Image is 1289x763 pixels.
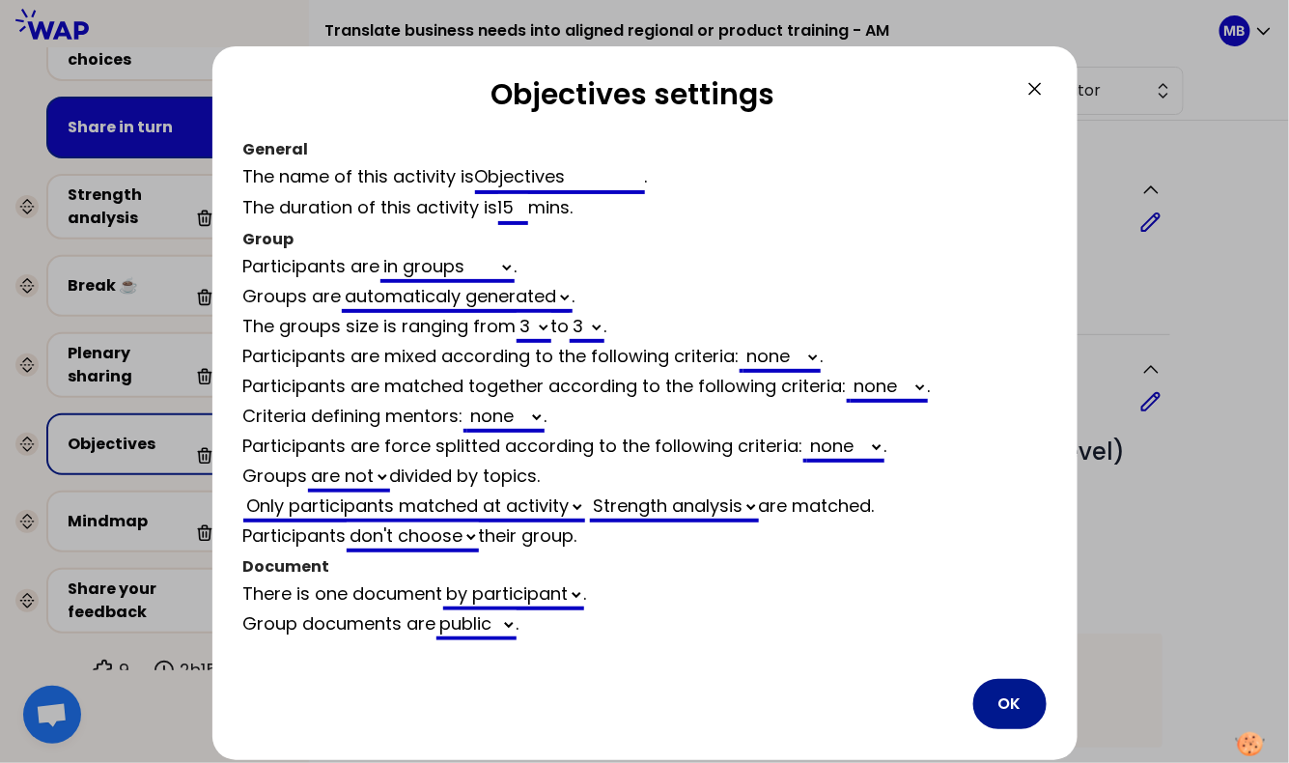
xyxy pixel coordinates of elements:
span: Document [243,555,330,578]
button: OK [973,679,1047,729]
h2: Objectives settings [243,77,1023,120]
div: There is one document . [243,580,1047,610]
div: Participants are . [243,253,1047,283]
div: Participants are matched together according to the following criteria: . [243,373,1047,403]
div: The name of this activity is . [243,163,1047,194]
span: General [243,138,309,160]
span: Group [243,228,294,250]
div: Participants their group . [243,523,1047,552]
div: Participants are mixed according to the following criteria: . [243,343,1047,373]
div: The groups size is ranging from to . [243,313,1047,343]
div: Criteria defining mentors: . [243,403,1047,433]
div: Participants are force splitted according to the following criteria: . [243,433,1047,463]
div: Group documents are . [243,610,1047,640]
div: Groups divided by topics . [243,463,1047,493]
input: infinite [498,194,529,225]
div: Groups are . [243,283,1047,313]
div: The duration of this activity is mins . [243,194,1047,225]
div: are matched . [243,493,1047,523]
